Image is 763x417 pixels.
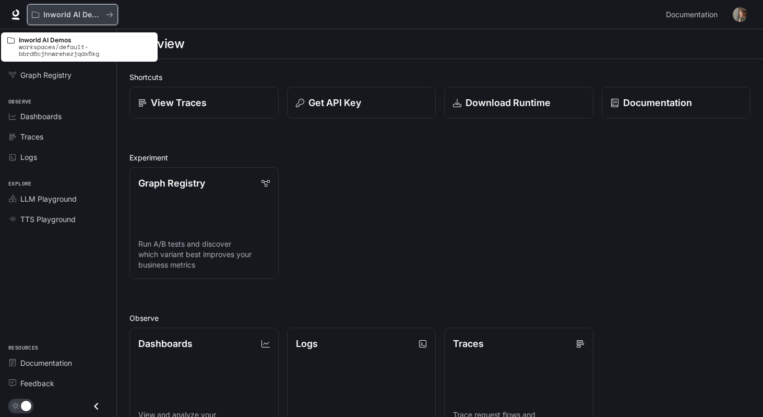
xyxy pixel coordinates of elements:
p: View Traces [151,96,207,110]
a: Documentation [662,4,725,25]
a: Dashboards [4,107,112,125]
p: Traces [453,337,484,351]
p: Dashboards [138,337,193,351]
p: Download Runtime [466,96,551,110]
h2: Experiment [129,152,750,163]
a: Documentation [4,354,112,372]
span: Logs [20,152,37,163]
p: Get API Key [308,96,361,110]
a: Download Runtime [444,87,593,119]
span: Documentation [666,8,718,21]
p: Graph Registry [138,176,205,190]
a: Documentation [602,87,751,119]
a: View Traces [129,87,279,119]
h2: Observe [129,312,750,323]
button: User avatar [730,4,750,25]
button: All workspaces [27,4,118,25]
span: Dark mode toggle [21,400,31,411]
a: Traces [4,128,112,146]
a: LLM Playground [4,190,112,208]
p: Logs [296,337,318,351]
a: Graph RegistryRun A/B tests and discover which variant best improves your business metrics [129,167,279,279]
p: Run A/B tests and discover which variant best improves your business metrics [138,239,270,270]
img: User avatar [733,7,747,22]
p: Inworld AI Demos [43,10,102,19]
span: TTS Playground [20,214,76,225]
h2: Shortcuts [129,72,750,83]
a: Feedback [4,374,112,392]
span: LLM Playground [20,193,77,204]
span: Documentation [20,357,72,368]
a: Logs [4,148,112,166]
p: workspaces/default-bbrd6cjhnwrehezjqdx5kg [19,43,151,57]
p: Inworld AI Demos [19,37,151,43]
a: Graph Registry [4,66,112,84]
p: Documentation [623,96,692,110]
span: Graph Registry [20,70,71,80]
button: Close drawer [85,396,108,417]
span: Traces [20,131,43,142]
button: Get API Key [287,87,436,119]
a: TTS Playground [4,210,112,228]
span: Feedback [20,378,54,389]
span: Dashboards [20,111,62,122]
